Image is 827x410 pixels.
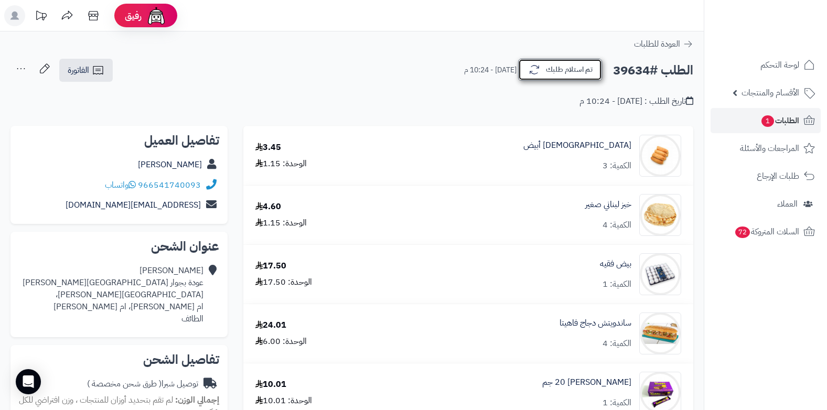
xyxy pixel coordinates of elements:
a: بيض فقيه [600,258,631,270]
div: توصيل شبرا [87,378,198,390]
div: الوحدة: 17.50 [255,276,312,288]
h2: تفاصيل الشحن [19,353,219,366]
span: الطلبات [760,113,799,128]
img: logo-2.png [756,24,817,46]
div: الكمية: 1 [603,278,631,290]
strong: إجمالي الوزن: [175,394,219,406]
span: طلبات الإرجاع [757,169,799,184]
a: الفاتورة [59,59,113,82]
span: 1 [761,115,775,127]
a: المراجعات والأسئلة [711,136,821,161]
a: خبز لبناني صغير [585,199,631,211]
img: 1750784405-WhatsApp%20Image%202025-06-24%20at%207.58.59%20PM-90x90.jpeg [640,253,681,295]
div: 24.01 [255,319,286,331]
a: واتساب [105,179,136,191]
div: الكمية: 1 [603,397,631,409]
a: [DEMOGRAPHIC_DATA] أبيض [523,139,631,152]
span: العودة للطلبات [634,38,680,50]
img: 536209d0a4c1bdc753bb1a0516df8f1c413-90x90.jpg [640,135,681,177]
small: [DATE] - 10:24 م [464,65,517,75]
a: لوحة التحكم [711,52,821,78]
div: الكمية: 4 [603,219,631,231]
div: الكمية: 3 [603,160,631,172]
a: تحديثات المنصة [28,5,54,29]
a: 966541740093 [138,179,201,191]
a: ساندويتش دجاج فاهيتا [560,317,631,329]
span: العملاء [777,197,798,211]
button: تم استلام طلبك [518,59,602,81]
span: الفاتورة [68,64,89,77]
a: طلبات الإرجاع [711,164,821,189]
div: 17.50 [255,260,286,272]
div: الوحدة: 1.15 [255,158,307,170]
div: الوحدة: 6.00 [255,336,307,348]
span: المراجعات والأسئلة [740,141,799,156]
h2: الطلب #39634 [613,60,693,81]
span: السلات المتروكة [734,224,799,239]
span: ( طرق شحن مخصصة ) [87,377,162,390]
img: 1665822513-eDMl9ERPDmddTC91NFQphgHaHa-90x90.jpg [640,194,681,236]
a: العملاء [711,191,821,217]
img: ai-face.png [146,5,167,26]
div: الكمية: 4 [603,338,631,350]
div: الوحدة: 1.15 [255,217,307,229]
div: Open Intercom Messenger [16,369,41,394]
h2: تفاصيل العميل [19,134,219,147]
img: 1664440263-D270YrSWwAE_0id-90x90.jpg [640,312,681,354]
div: 4.60 [255,201,281,213]
h2: عنوان الشحن [19,240,219,253]
a: [EMAIL_ADDRESS][DOMAIN_NAME] [66,199,201,211]
div: 10.01 [255,379,286,391]
a: العودة للطلبات [634,38,693,50]
div: 3.45 [255,142,281,154]
span: الأقسام والمنتجات [742,85,799,100]
span: 72 [735,226,750,239]
a: [PERSON_NAME] [138,158,202,171]
span: لوحة التحكم [760,58,799,72]
a: [PERSON_NAME] 20 جم [542,376,631,389]
a: الطلبات1 [711,108,821,133]
div: تاريخ الطلب : [DATE] - 10:24 م [579,95,693,107]
a: السلات المتروكة72 [711,219,821,244]
div: [PERSON_NAME] عودة بجوار [GEOGRAPHIC_DATA][PERSON_NAME] [GEOGRAPHIC_DATA][PERSON_NAME]، ام [PERSO... [23,265,203,325]
span: رفيق [125,9,142,22]
div: الوحدة: 10.01 [255,395,312,407]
